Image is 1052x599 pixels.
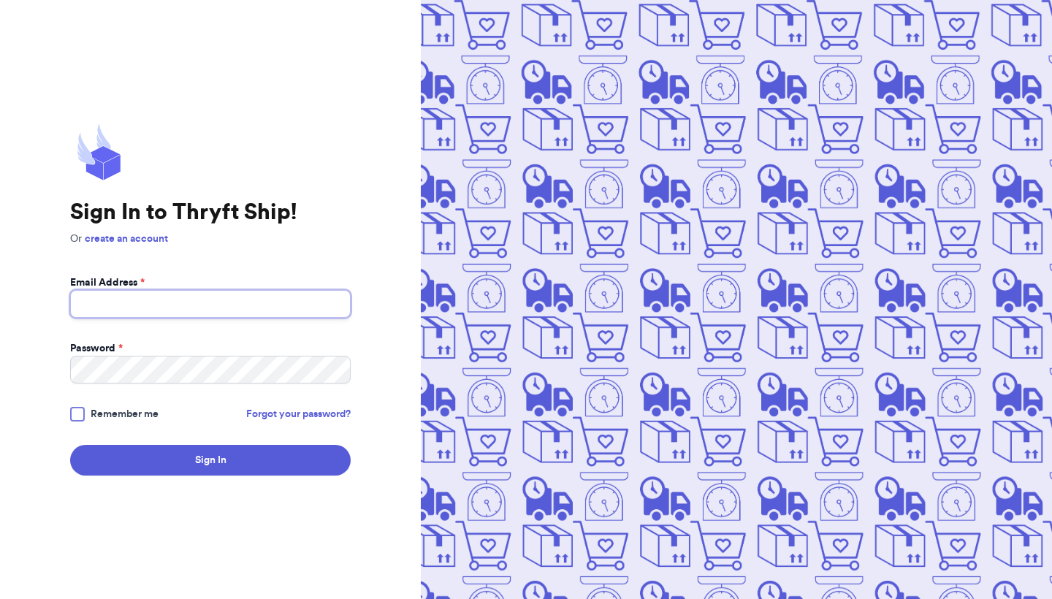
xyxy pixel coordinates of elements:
button: Sign In [70,445,351,476]
span: Remember me [91,407,159,421]
a: create an account [85,234,168,244]
label: Password [70,341,123,356]
label: Email Address [70,275,145,290]
h1: Sign In to Thryft Ship! [70,199,351,226]
a: Forgot your password? [246,407,351,421]
p: Or [70,232,351,246]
